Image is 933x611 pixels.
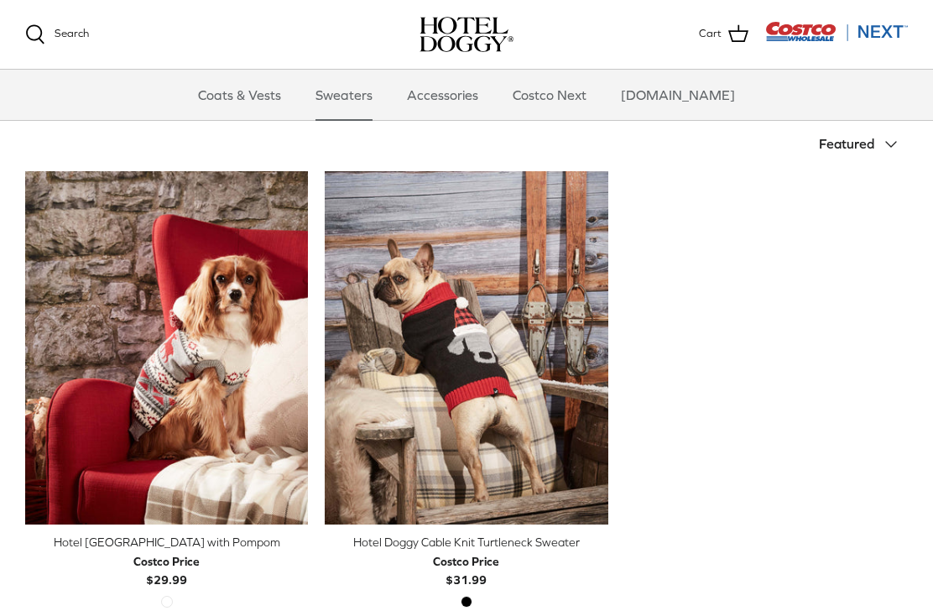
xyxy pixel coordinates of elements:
div: Hotel [GEOGRAPHIC_DATA] with Pompom [25,533,308,551]
a: hoteldoggy.com hoteldoggycom [420,17,513,52]
a: Visit Costco Next [765,32,908,44]
div: Hotel Doggy Cable Knit Turtleneck Sweater [325,533,607,551]
a: Accessories [392,70,493,120]
a: Sweaters [300,70,388,120]
div: Costco Price [133,552,200,571]
a: Hotel [GEOGRAPHIC_DATA] with Pompom Costco Price$29.99 [25,533,308,589]
button: Featured [819,126,908,163]
img: Costco Next [765,21,908,42]
div: Costco Price [433,552,499,571]
span: Featured [819,136,874,151]
b: $31.99 [433,552,499,587]
span: Cart [699,25,722,43]
span: Search [55,27,89,39]
a: Hotel Doggy Cable Knit Turtleneck Sweater [325,171,607,525]
img: hoteldoggycom [420,17,513,52]
a: Hotel Doggy Cable Knit Turtleneck Sweater Costco Price$31.99 [325,533,607,589]
a: Coats & Vests [183,70,296,120]
a: Search [25,24,89,44]
b: $29.99 [133,552,200,587]
a: Hotel Doggy Fair Isle Sweater with Pompom [25,171,308,525]
a: Costco Next [498,70,602,120]
a: [DOMAIN_NAME] [606,70,750,120]
a: Cart [699,23,748,45]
